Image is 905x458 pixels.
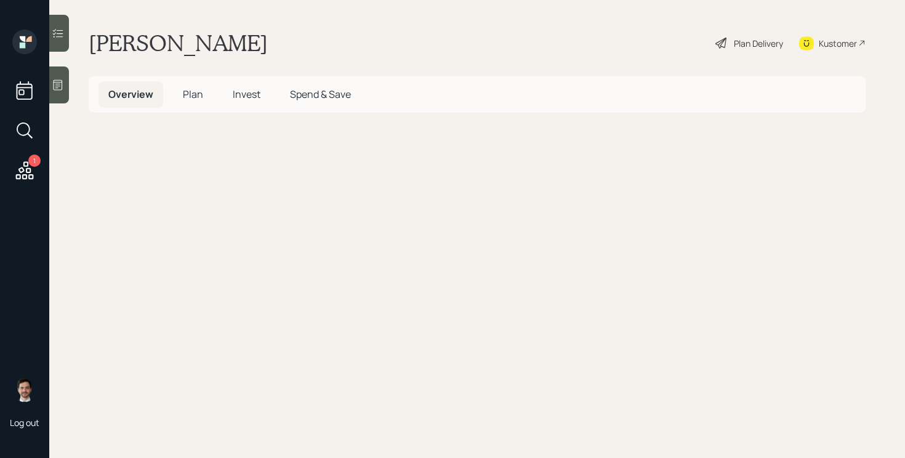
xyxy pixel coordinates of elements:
[183,87,203,101] span: Plan
[108,87,153,101] span: Overview
[28,155,41,167] div: 1
[89,30,268,57] h1: [PERSON_NAME]
[10,417,39,428] div: Log out
[233,87,260,101] span: Invest
[734,37,783,50] div: Plan Delivery
[290,87,351,101] span: Spend & Save
[819,37,857,50] div: Kustomer
[12,377,37,402] img: jonah-coleman-headshot.png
